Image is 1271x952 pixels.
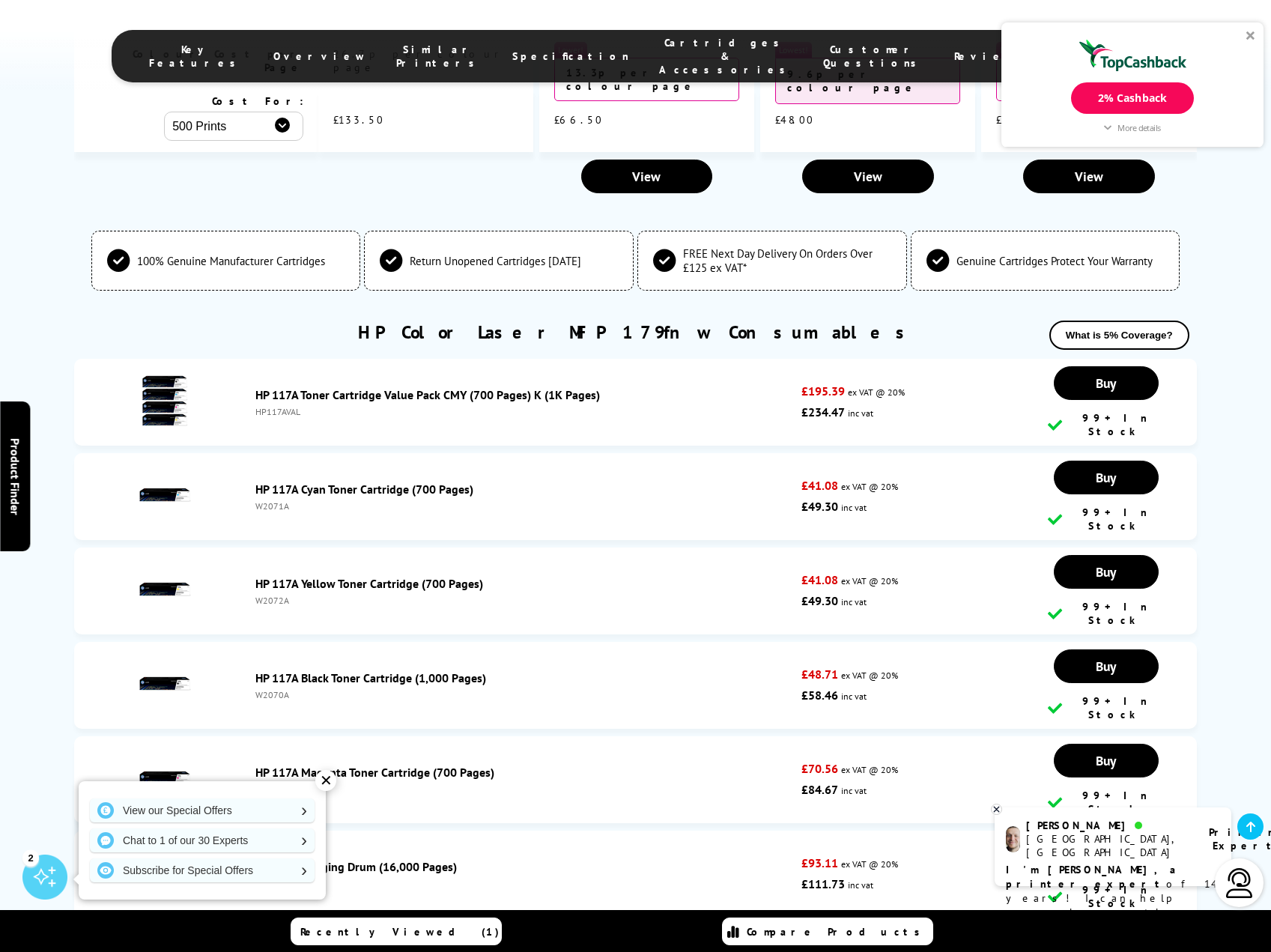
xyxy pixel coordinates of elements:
[139,658,191,710] img: HP 117A Black Toner Cartridge (1,000 Pages)
[848,386,905,398] span: ex VAT @ 20%
[801,667,838,682] strong: £48.71
[841,575,898,586] span: ex VAT @ 20%
[139,375,191,427] img: HP 117A Toner Cartridge Value Pack CMY (700 Pages) K (1K Pages)
[801,782,838,797] strong: £84.67
[1026,832,1190,859] div: [GEOGRAPHIC_DATA], [GEOGRAPHIC_DATA]
[581,160,713,193] a: View
[848,879,873,891] span: inc vat
[1048,411,1164,438] div: 99+ In Stock
[90,828,315,852] a: Chat to 1 of our 30 Experts
[255,482,473,497] a: HP 117A Cyan Toner Cartridge (700 Pages)
[291,918,502,945] a: Recently Viewed (1)
[1075,168,1103,185] span: View
[396,43,482,70] span: Similar Printers
[841,502,867,513] span: inc vat
[1006,863,1180,891] b: I'm [PERSON_NAME], a printer expert
[1096,563,1116,580] span: Buy
[1225,868,1255,898] img: user-headset-light.svg
[801,761,838,776] strong: £70.56
[139,469,191,521] img: HP 117A Cyan Toner Cartridge (700 Pages)
[1048,600,1164,627] div: 99+ In Stock
[255,387,600,402] a: HP 117A Toner Cartridge Value Pack CMY (700 Pages) K (1K Pages)
[1006,863,1220,934] p: of 14 years! I can help you choose the right product
[512,49,629,63] span: Specification
[841,670,898,681] span: ex VAT @ 20%
[854,168,882,185] span: View
[22,849,39,866] div: 2
[801,688,838,703] strong: £58.46
[90,798,315,822] a: View our Special Offers
[554,113,603,127] span: £66.50
[255,765,494,780] a: HP 117A Magenta Toner Cartridge (700 Pages)
[255,500,794,512] div: W2071A
[255,576,483,591] a: HP 117A Yellow Toner Cartridge (700 Pages)
[632,168,661,185] span: View
[212,94,303,108] span: Cost For:
[300,925,500,939] span: Recently Viewed (1)
[315,770,336,791] div: ✕
[273,49,366,63] span: Overview
[255,595,794,606] div: W2072A
[823,43,924,70] span: Customer Questions
[1049,321,1189,350] button: What is 5% Coverage?
[333,113,384,127] span: £133.50
[1096,375,1116,392] span: Buy
[1096,658,1116,675] span: Buy
[358,321,914,344] a: HP Color Laser MFP 179fnw Consumables
[841,764,898,775] span: ex VAT @ 20%
[1048,694,1164,721] div: 99+ In Stock
[996,113,1040,127] span: £55.50
[683,246,891,275] span: FREE Next Day Delivery On Orders Over £125 ex VAT*
[139,752,191,804] img: HP 117A Magenta Toner Cartridge (700 Pages)
[801,499,838,514] strong: £49.30
[255,670,486,685] a: HP 117A Black Toner Cartridge (1,000 Pages)
[747,925,928,939] span: Compare Products
[801,593,838,608] strong: £49.30
[801,572,838,587] strong: £41.08
[802,160,934,193] a: View
[255,689,794,700] div: W2070A
[956,254,1153,268] span: Genuine Cartridges Protect Your Warranty
[801,855,838,870] strong: £93.11
[1096,469,1116,486] span: Buy
[255,783,794,795] div: W2073A
[255,406,794,417] div: HP117AVAL
[775,113,814,127] span: £48.00
[1006,826,1020,852] img: ashley-livechat.png
[848,407,873,419] span: inc vat
[659,36,793,76] span: Cartridges & Accessories
[255,859,457,874] a: HP 120A Imaging Drum (16,000 Pages)
[801,478,838,493] strong: £41.08
[801,876,845,891] strong: £111.73
[841,858,898,870] span: ex VAT @ 20%
[801,383,845,398] strong: £195.39
[139,563,191,616] img: HP 117A Yellow Toner Cartridge (700 Pages)
[90,858,315,882] a: Subscribe for Special Offers
[137,254,325,268] span: 100% Genuine Manufacturer Cartridges
[722,918,933,945] a: Compare Products
[255,878,794,889] div: W1120A
[410,254,581,268] span: Return Unopened Cartridges [DATE]
[841,691,867,702] span: inc vat
[1026,819,1190,832] div: [PERSON_NAME]
[1048,789,1164,816] div: 99+ In Stock
[841,785,867,796] span: inc vat
[1096,752,1116,769] span: Buy
[841,596,867,607] span: inc vat
[841,481,898,492] span: ex VAT @ 20%
[1023,160,1155,193] a: View
[801,404,845,419] strong: £234.47
[7,437,22,515] span: Product Finder
[954,49,1029,63] span: Reviews
[1048,506,1164,533] div: 99+ In Stock
[149,43,243,70] span: Key Features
